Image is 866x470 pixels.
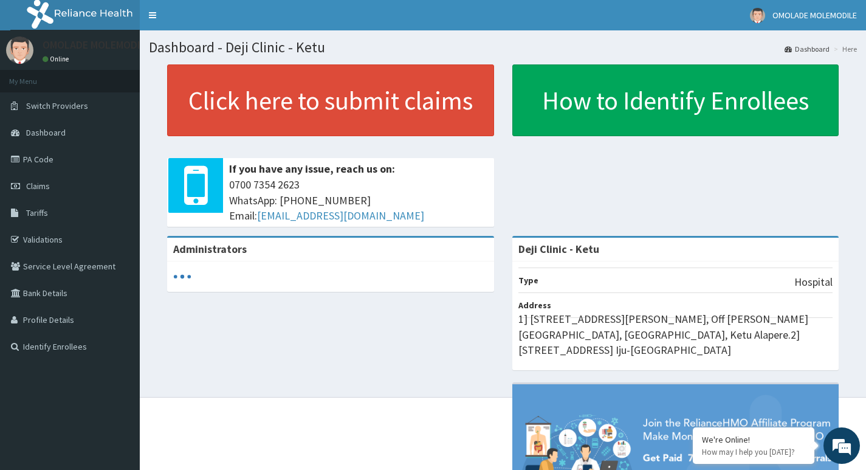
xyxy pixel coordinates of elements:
a: Dashboard [785,44,830,54]
img: User Image [6,36,33,64]
span: OMOLADE MOLEMODILE [772,10,857,21]
span: Switch Providers [26,100,88,111]
li: Here [831,44,857,54]
img: User Image [750,8,765,23]
a: [EMAIL_ADDRESS][DOMAIN_NAME] [257,209,424,223]
span: 0700 7354 2623 WhatsApp: [PHONE_NUMBER] Email: [229,177,488,224]
strong: Deji Clinic - Ketu [518,242,599,256]
p: OMOLADE MOLEMODILE [43,40,151,50]
a: How to Identify Enrollees [512,64,839,136]
p: 1] [STREET_ADDRESS][PERSON_NAME], Off [PERSON_NAME][GEOGRAPHIC_DATA], [GEOGRAPHIC_DATA], Ketu Ala... [518,311,833,358]
b: Address [518,300,551,311]
span: Dashboard [26,127,66,138]
h1: Dashboard - Deji Clinic - Ketu [149,40,857,55]
b: Type [518,275,538,286]
b: If you have any issue, reach us on: [229,162,395,176]
svg: audio-loading [173,268,191,286]
span: Claims [26,181,50,192]
p: How may I help you today? [702,447,805,457]
div: We're Online! [702,434,805,445]
b: Administrators [173,242,247,256]
p: Hospital [794,274,833,290]
a: Click here to submit claims [167,64,494,136]
span: Tariffs [26,207,48,218]
a: Online [43,55,72,63]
